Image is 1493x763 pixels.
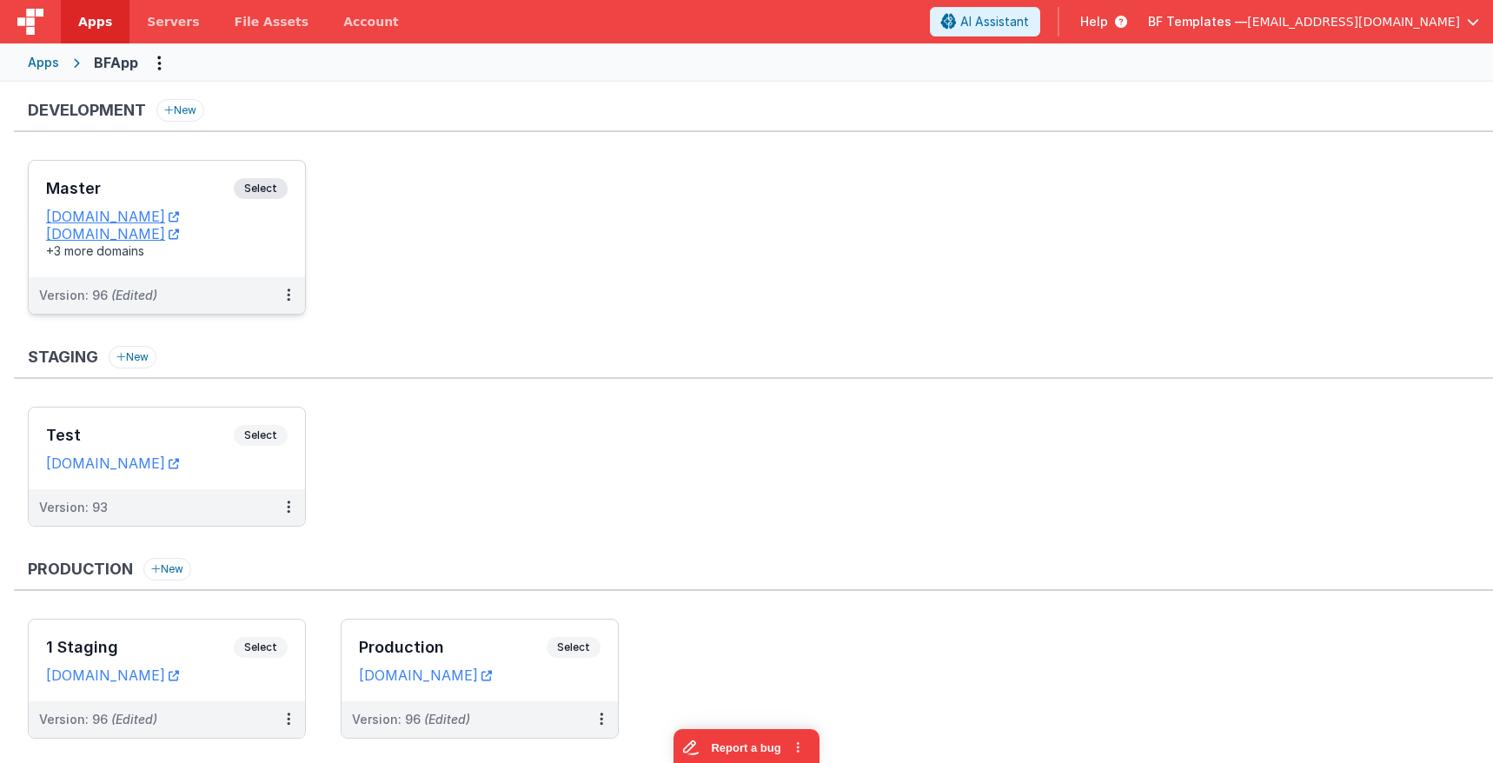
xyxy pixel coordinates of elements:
[111,712,157,727] span: (Edited)
[46,208,179,225] a: [DOMAIN_NAME]
[145,49,173,76] button: Options
[39,711,157,728] div: Version: 96
[547,637,601,658] span: Select
[46,667,179,684] a: [DOMAIN_NAME]
[234,178,288,199] span: Select
[1247,13,1460,30] span: [EMAIL_ADDRESS][DOMAIN_NAME]
[78,13,112,30] span: Apps
[930,7,1040,36] button: AI Assistant
[28,54,59,71] div: Apps
[28,348,98,366] h3: Staging
[234,425,288,446] span: Select
[39,287,157,304] div: Version: 96
[28,102,146,119] h3: Development
[39,499,108,516] div: Version: 93
[147,13,199,30] span: Servers
[46,454,179,472] a: [DOMAIN_NAME]
[28,561,133,578] h3: Production
[46,242,288,260] div: +3 more domains
[359,639,547,656] h3: Production
[235,13,309,30] span: File Assets
[46,427,234,444] h3: Test
[109,346,156,368] button: New
[1148,13,1479,30] button: BF Templates — [EMAIL_ADDRESS][DOMAIN_NAME]
[143,558,191,581] button: New
[94,52,138,73] div: BFApp
[960,13,1029,30] span: AI Assistant
[46,180,234,197] h3: Master
[352,711,470,728] div: Version: 96
[359,667,492,684] a: [DOMAIN_NAME]
[234,637,288,658] span: Select
[1148,13,1247,30] span: BF Templates —
[1080,13,1108,30] span: Help
[156,99,204,122] button: New
[424,712,470,727] span: (Edited)
[111,288,157,302] span: (Edited)
[46,639,234,656] h3: 1 Staging
[46,225,179,242] a: [DOMAIN_NAME]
